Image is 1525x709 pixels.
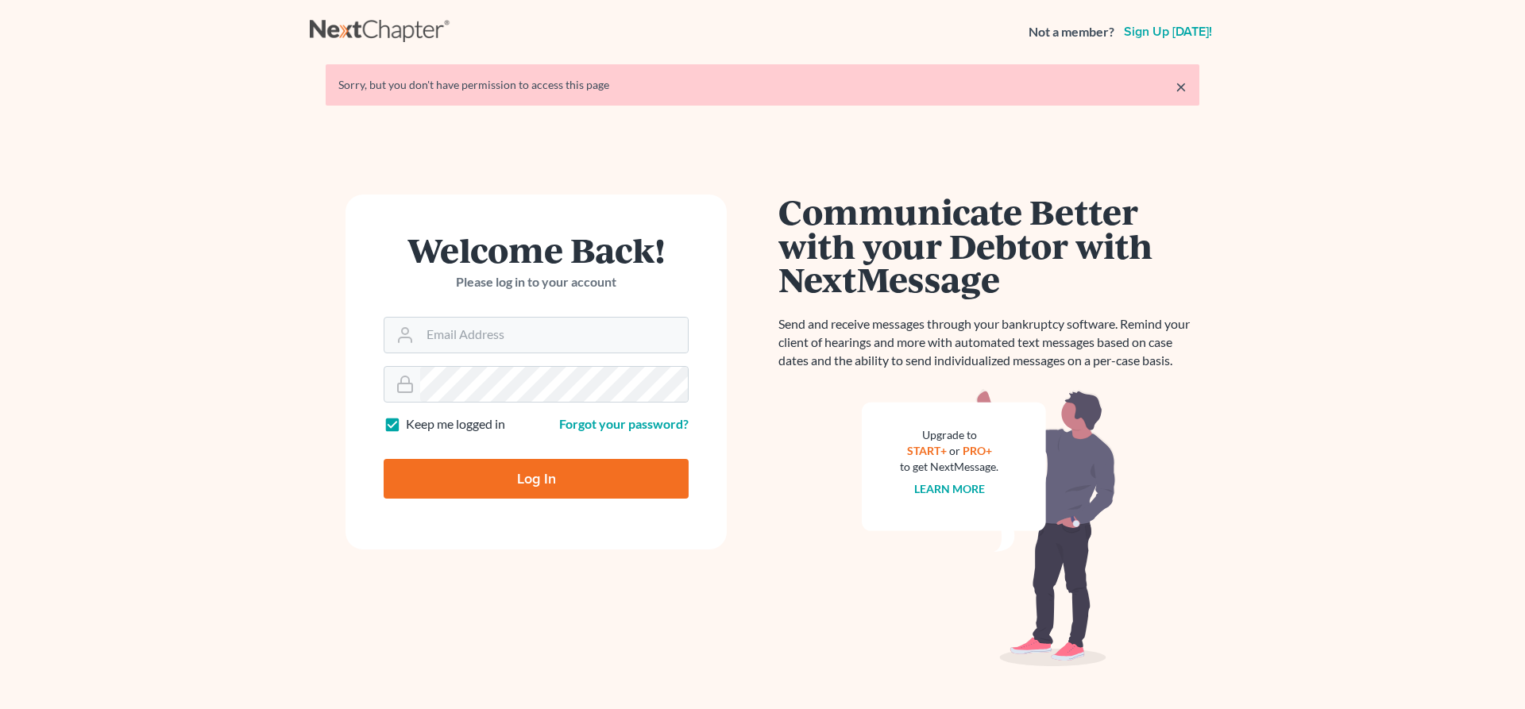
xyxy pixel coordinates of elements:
strong: Not a member? [1029,23,1114,41]
h1: Welcome Back! [384,233,689,267]
a: Forgot your password? [559,416,689,431]
a: PRO+ [963,444,992,457]
h1: Communicate Better with your Debtor with NextMessage [778,195,1199,296]
div: to get NextMessage. [900,459,998,475]
a: Sign up [DATE]! [1121,25,1215,38]
img: nextmessage_bg-59042aed3d76b12b5cd301f8e5b87938c9018125f34e5fa2b7a6b67550977c72.svg [862,389,1116,667]
a: START+ [907,444,947,457]
a: × [1176,77,1187,96]
p: Please log in to your account [384,273,689,291]
input: Log In [384,459,689,499]
a: Learn more [914,482,985,495]
span: or [949,444,960,457]
p: Send and receive messages through your bankruptcy software. Remind your client of hearings and mo... [778,315,1199,370]
input: Email Address [420,318,688,353]
label: Keep me logged in [406,415,505,433]
div: Sorry, but you don't have permission to access this page [338,77,1187,93]
div: Upgrade to [900,427,998,443]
